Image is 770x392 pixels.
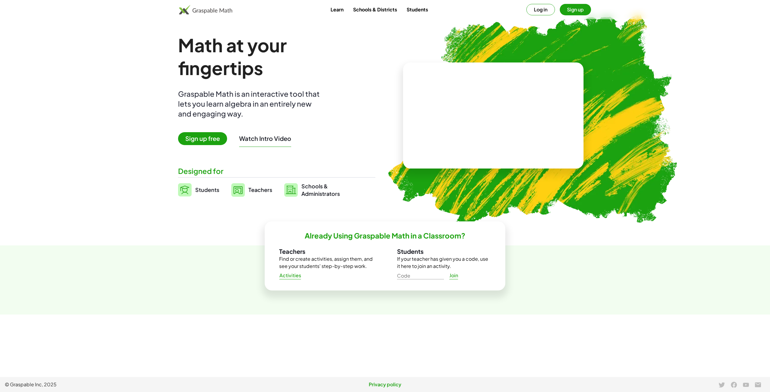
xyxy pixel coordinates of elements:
[258,381,512,388] a: Privacy policy
[305,231,465,240] h2: Already Using Graspable Math in a Classroom?
[449,272,458,279] span: Join
[348,4,402,15] a: Schools & Districts
[248,186,272,193] span: Teachers
[178,89,322,119] div: Graspable Math is an interactive tool that lets you learn algebra in an entirely new and engaging...
[397,255,491,270] p: If your teacher has given you a code, use it here to join an activity.
[279,248,373,255] h3: Teachers
[397,248,491,255] h3: Students
[178,183,192,196] img: svg%3e
[195,186,219,193] span: Students
[5,381,258,388] span: © Graspable Inc, 2025
[560,4,591,15] button: Sign up
[326,4,348,15] a: Learn
[231,183,245,197] img: svg%3e
[178,166,375,176] div: Designed for
[274,270,306,281] a: Activities
[284,182,340,197] a: Schools &Administrators
[178,34,369,79] h1: Math at your fingertips
[239,135,291,142] button: Watch Intro Video
[231,182,272,197] a: Teachers
[178,132,227,145] span: Sign up free
[178,182,219,197] a: Students
[526,4,555,15] button: Log in
[444,270,463,281] a: Join
[279,272,301,279] span: Activities
[279,255,373,270] p: Find or create activities, assign them, and see your students' step-by-step work.
[448,93,538,138] video: What is this? This is dynamic math notation. Dynamic math notation plays a central role in how Gr...
[301,182,340,197] span: Schools & Administrators
[284,183,298,197] img: svg%3e
[402,4,433,15] a: Students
